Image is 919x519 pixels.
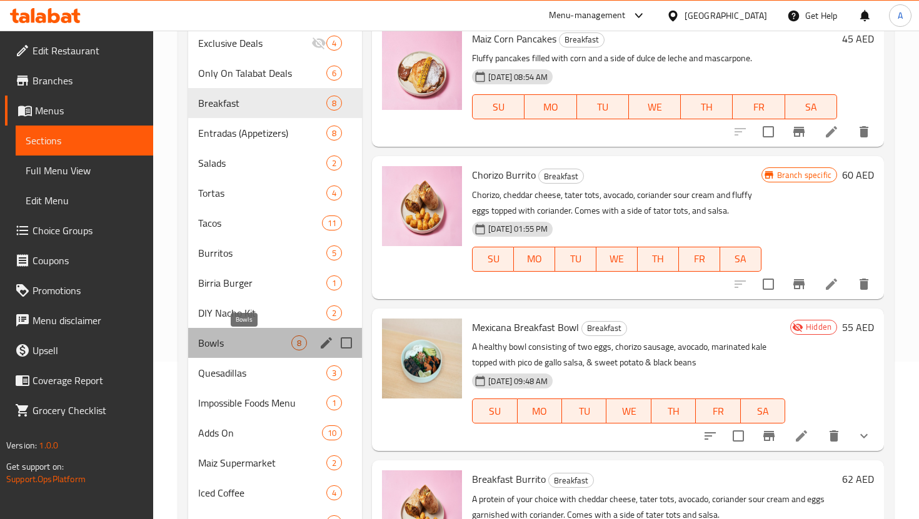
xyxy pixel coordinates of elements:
[638,247,679,272] button: TH
[601,250,633,268] span: WE
[317,334,336,352] button: edit
[33,73,143,88] span: Branches
[188,388,362,418] div: Impossible Foods Menu1
[784,269,814,299] button: Branch-specific-item
[472,339,785,370] p: A healthy bowl consisting of two eggs, chorizo sausage, avocado, marinated kale topped with pico ...
[327,157,341,169] span: 2
[326,126,342,141] div: items
[16,126,153,156] a: Sections
[842,470,874,488] h6: 62 AED
[327,277,341,289] span: 1
[898,9,903,22] span: A
[606,398,651,423] button: WE
[842,166,874,184] h6: 60 AED
[478,250,509,268] span: SU
[198,425,322,440] span: Adds On
[560,250,591,268] span: TU
[738,98,780,116] span: FR
[772,169,836,181] span: Branch specific
[33,223,143,238] span: Choice Groups
[5,66,153,96] a: Branches
[746,402,780,420] span: SA
[382,30,462,110] img: Maiz Corn Pancakes
[790,98,832,116] span: SA
[311,36,326,51] svg: Inactive section
[784,117,814,147] button: Branch-specific-item
[198,455,326,470] div: Maiz Supermarket
[525,94,576,119] button: MO
[5,365,153,395] a: Coverage Report
[326,365,342,380] div: items
[33,373,143,388] span: Coverage Report
[292,337,306,349] span: 8
[326,245,342,260] div: items
[188,148,362,178] div: Salads2
[518,398,562,423] button: MO
[326,275,342,290] div: items
[696,398,740,423] button: FR
[26,133,143,148] span: Sections
[327,457,341,469] span: 2
[819,421,849,451] button: delete
[188,178,362,208] div: Tortas4
[472,398,517,423] button: SU
[686,98,728,116] span: TH
[656,402,691,420] span: TH
[5,275,153,305] a: Promotions
[198,365,326,380] span: Quesadillas
[523,402,557,420] span: MO
[382,166,462,246] img: Chorizo Burrito
[514,247,555,272] button: MO
[198,215,322,230] div: Tacos
[188,118,362,148] div: Entradas (Appetizers)8
[198,335,291,350] span: Bowls
[5,335,153,365] a: Upsell
[326,96,342,111] div: items
[538,169,584,184] div: Breakfast
[478,98,520,116] span: SU
[5,36,153,66] a: Edit Restaurant
[198,485,326,500] span: Iced Coffee
[327,367,341,379] span: 3
[5,245,153,275] a: Coupons
[291,335,307,350] div: items
[530,98,571,116] span: MO
[472,94,525,119] button: SU
[33,283,143,298] span: Promotions
[472,318,579,337] span: Mexicana Breakfast Bowl
[701,402,735,420] span: FR
[548,473,594,488] div: Breakfast
[198,275,326,290] span: Birria Burger
[549,8,626,23] div: Menu-management
[695,421,725,451] button: sort-choices
[198,96,326,111] div: Breakfast
[685,9,767,22] div: [GEOGRAPHIC_DATA]
[198,126,326,141] span: Entradas (Appetizers)
[684,250,715,268] span: FR
[679,247,720,272] button: FR
[188,268,362,298] div: Birria Burger1
[596,247,638,272] button: WE
[16,156,153,185] a: Full Menu View
[382,319,462,398] img: Mexicana Breakfast Bowl
[35,103,143,118] span: Menus
[326,305,342,320] div: items
[725,423,751,449] span: Select to update
[326,156,342,171] div: items
[327,97,341,109] span: 8
[327,487,341,499] span: 4
[539,169,583,184] span: Breakfast
[5,215,153,245] a: Choice Groups
[323,217,341,229] span: 11
[327,397,341,409] span: 1
[582,98,624,116] span: TU
[472,247,514,272] button: SU
[5,305,153,335] a: Menu disclaimer
[681,94,733,119] button: TH
[198,185,326,200] div: Tortas
[472,51,837,66] p: Fluffy pancakes filled with corn and a side of dulce de leche and mascarpone.
[39,437,58,453] span: 1.0.0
